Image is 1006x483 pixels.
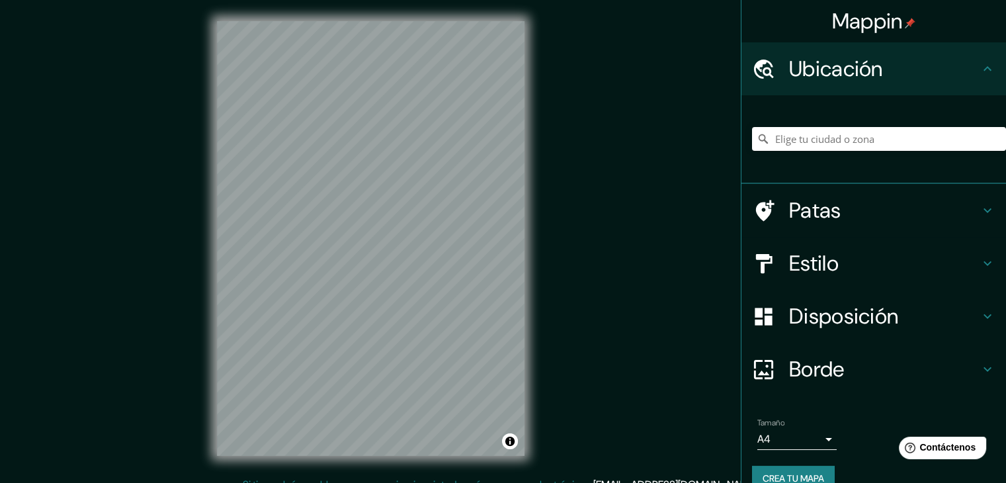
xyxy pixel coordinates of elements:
canvas: Mapa [217,21,524,456]
div: Disposición [741,290,1006,343]
div: Ubicación [741,42,1006,95]
button: Activar o desactivar atribución [502,433,518,449]
div: A4 [757,429,837,450]
font: Borde [789,355,845,383]
div: Patas [741,184,1006,237]
font: Disposición [789,302,898,330]
font: Tamaño [757,417,784,428]
div: Estilo [741,237,1006,290]
input: Elige tu ciudad o zona [752,127,1006,151]
iframe: Lanzador de widgets de ayuda [888,431,991,468]
font: Estilo [789,249,839,277]
font: Patas [789,197,841,224]
img: pin-icon.png [905,18,915,28]
font: Mappin [832,7,903,35]
font: A4 [757,432,771,446]
div: Borde [741,343,1006,396]
font: Ubicación [789,55,883,83]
